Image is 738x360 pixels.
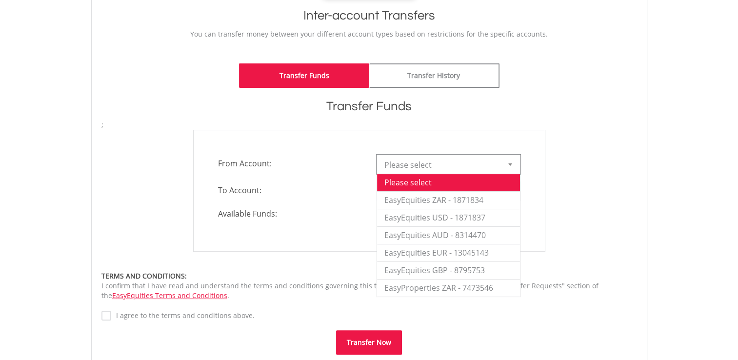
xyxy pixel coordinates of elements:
form: ; [101,120,637,355]
div: I confirm that I have read and understand the terms and conditions governing this transaction, as... [101,271,637,300]
li: EasyEquities ZAR - 1871834 [377,191,520,209]
li: EasyProperties ZAR - 7473546 [377,279,520,297]
a: Transfer Funds [239,63,369,88]
span: To Account: [211,181,369,199]
li: EasyEquities USD - 1871837 [377,209,520,226]
div: TERMS AND CONDITIONS: [101,271,637,281]
span: From Account: [211,155,369,172]
h1: Inter-account Transfers [101,7,637,24]
a: EasyEquities Terms and Conditions [112,291,227,300]
p: You can transfer money between your different account types based on restrictions for the specifi... [101,29,637,39]
label: I agree to the terms and conditions above. [111,311,255,320]
li: EasyEquities EUR - 13045143 [377,244,520,261]
span: Please select [384,155,498,175]
li: EasyEquities GBP - 8795753 [377,261,520,279]
li: EasyEquities AUD - 8314470 [377,226,520,244]
button: Transfer Now [336,330,402,355]
span: Available Funds: [211,208,369,220]
h1: Transfer Funds [101,98,637,115]
li: Please select [377,174,520,191]
a: Transfer History [369,63,499,88]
